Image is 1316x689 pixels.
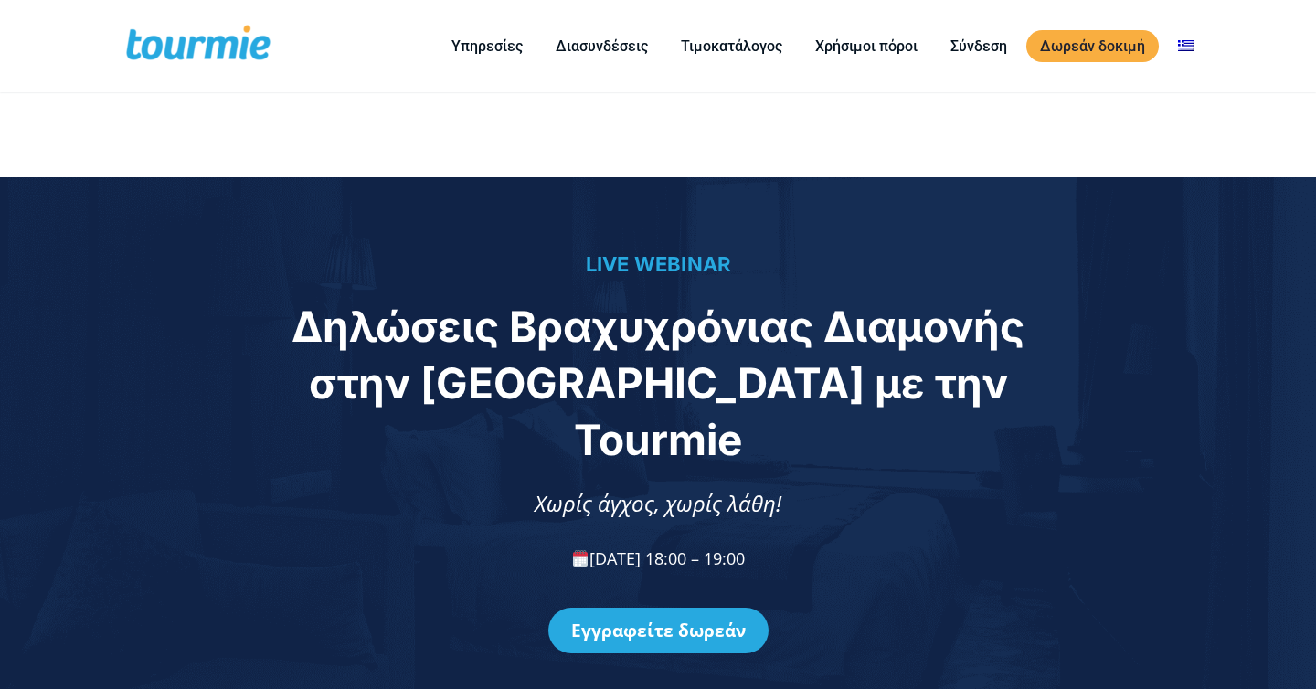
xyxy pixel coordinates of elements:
[535,488,781,518] span: Χωρίς άγχος, χωρίς λάθη!
[571,547,746,569] span: [DATE] 18:00 – 19:00
[801,35,931,58] a: Χρήσιμοι πόροι
[548,608,769,653] a: Εγγραφείτε δωρεάν
[292,301,1024,465] span: Δηλώσεις Βραχυχρόνιας Διαμονής στην [GEOGRAPHIC_DATA] με την Tourmie
[1026,30,1159,62] a: Δωρεάν δοκιμή
[937,35,1021,58] a: Σύνδεση
[586,252,731,276] span: LIVE WEBINAR
[542,35,662,58] a: Διασυνδέσεις
[438,35,536,58] a: Υπηρεσίες
[667,35,796,58] a: Τιμοκατάλογος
